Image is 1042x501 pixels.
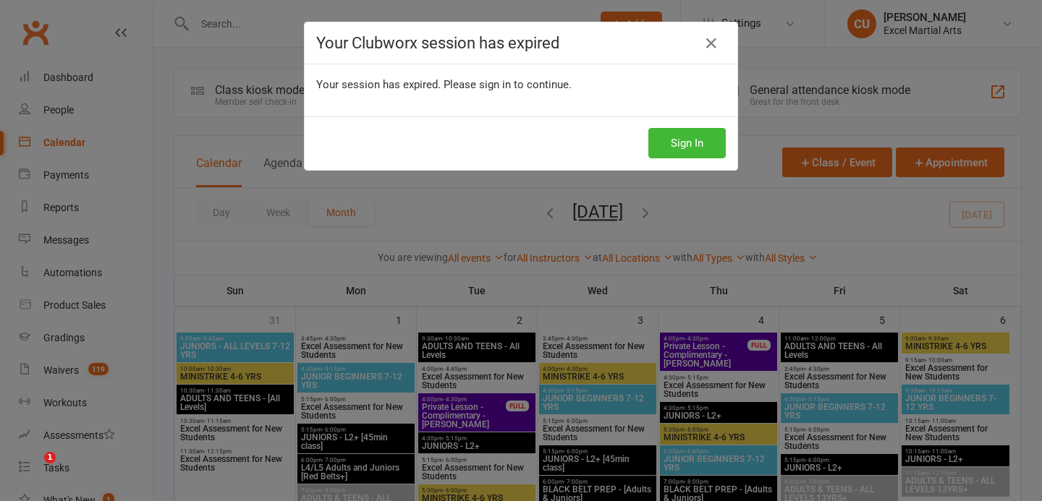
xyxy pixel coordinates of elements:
[648,128,726,158] button: Sign In
[44,452,56,463] span: 1
[316,34,726,52] h4: Your Clubworx session has expired
[700,32,723,55] a: Close
[14,452,49,487] iframe: Intercom live chat
[316,78,572,91] span: Your session has expired. Please sign in to continue.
